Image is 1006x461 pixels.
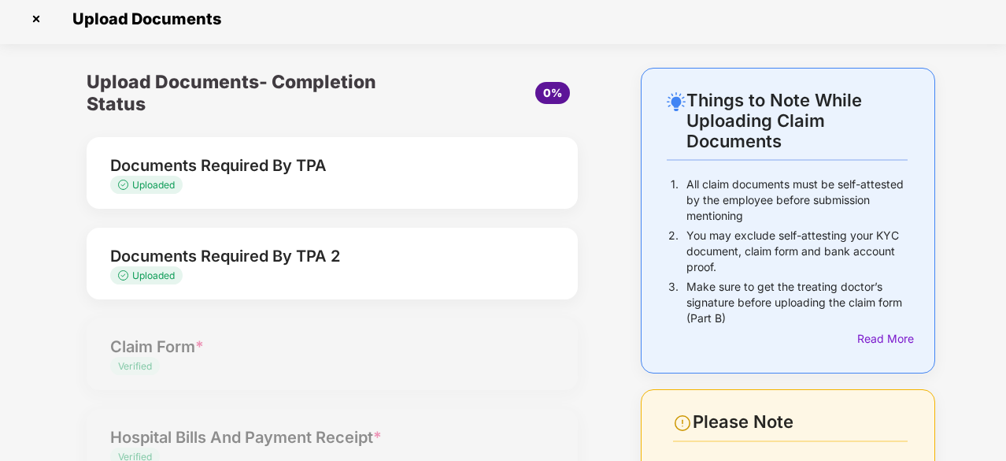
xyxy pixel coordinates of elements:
div: Things to Note While Uploading Claim Documents [686,90,908,151]
img: svg+xml;base64,PHN2ZyB4bWxucz0iaHR0cDovL3d3dy53My5vcmcvMjAwMC9zdmciIHdpZHRoPSIxMy4zMzMiIGhlaWdodD... [118,180,132,190]
p: All claim documents must be self-attested by the employee before submission mentioning [686,177,908,224]
div: Upload Documents- Completion Status [87,68,414,118]
p: 1. [671,177,679,224]
span: 0% [543,86,562,99]
p: 3. [668,279,679,326]
div: Documents Required By TPA 2 [110,244,517,269]
div: Please Note [693,411,908,433]
span: Uploaded [132,270,175,281]
div: Read More [857,330,908,348]
p: You may exclude self-attesting your KYC document, claim form and bank account proof. [686,228,908,275]
span: Uploaded [132,179,175,191]
span: Upload Documents [57,9,229,28]
p: 2. [668,228,679,275]
img: svg+xml;base64,PHN2ZyBpZD0iV2FybmluZ18tXzI0eDI0IiBkYXRhLW5hbWU9Ildhcm5pbmcgLSAyNHgyNCIgeG1sbnM9Im... [673,414,692,433]
img: svg+xml;base64,PHN2ZyB4bWxucz0iaHR0cDovL3d3dy53My5vcmcvMjAwMC9zdmciIHdpZHRoPSIxMy4zMzMiIGhlaWdodD... [118,270,132,281]
p: Make sure to get the treating doctor’s signature before uploading the claim form (Part B) [686,279,908,326]
img: svg+xml;base64,PHN2ZyBpZD0iQ3Jvc3MtMzJ4MzIiIHhtbG5zPSJodHRwOi8vd3d3LnczLm9yZy8yMDAwL3N2ZyIgd2lkdG... [24,6,49,32]
div: Documents Required By TPA [110,153,517,178]
img: svg+xml;base64,PHN2ZyB4bWxucz0iaHR0cDovL3d3dy53My5vcmcvMjAwMC9zdmciIHdpZHRoPSIyNC4wOTMiIGhlaWdodD... [667,92,686,111]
